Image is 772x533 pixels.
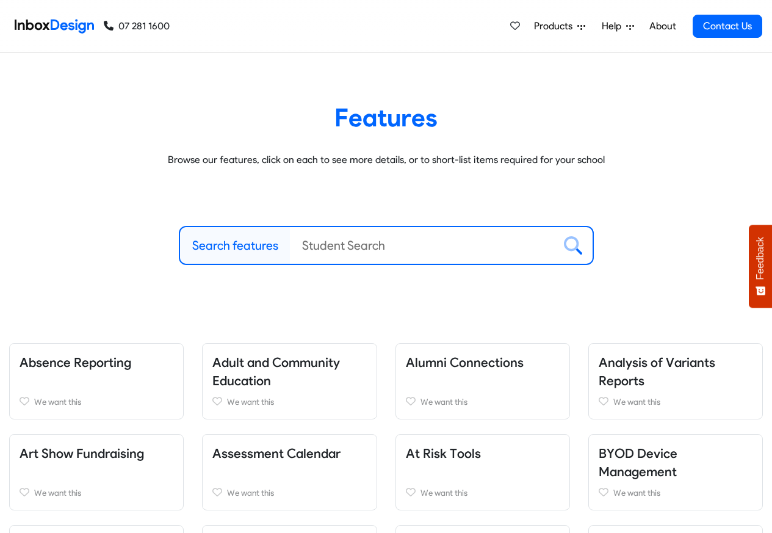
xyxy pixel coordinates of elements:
[579,343,772,419] div: Analysis of Variants Reports
[602,19,626,34] span: Help
[420,488,467,498] span: We want this
[212,394,366,409] a: We want this
[529,14,590,38] a: Products
[192,236,278,255] label: Search features
[599,355,715,388] a: Analysis of Variants Reports
[646,14,679,38] a: About
[693,15,762,38] a: Contact Us
[227,397,274,407] span: We want this
[193,434,386,510] div: Assessment Calendar
[599,485,752,500] a: We want this
[599,446,677,479] a: BYOD Device Management
[290,227,554,264] input: Student Search
[104,19,170,34] a: 07 281 1600
[20,485,173,500] a: We want this
[599,394,752,409] a: We want this
[579,434,772,510] div: BYOD Device Management
[597,14,639,38] a: Help
[420,397,467,407] span: We want this
[34,488,81,498] span: We want this
[18,102,754,133] heading: Features
[193,343,386,419] div: Adult and Community Education
[20,446,144,461] a: Art Show Fundraising
[386,343,579,419] div: Alumni Connections
[406,446,481,461] a: At Risk Tools
[212,446,341,461] a: Assessment Calendar
[406,394,560,409] a: We want this
[20,355,131,370] a: Absence Reporting
[20,394,173,409] a: We want this
[18,153,754,167] p: Browse our features, click on each to see more details, or to short-list items required for your ...
[212,355,340,388] a: Adult and Community Education
[755,237,766,280] span: Feedback
[749,225,772,308] button: Feedback - Show survey
[613,397,660,407] span: We want this
[212,485,366,500] a: We want this
[534,19,577,34] span: Products
[386,434,579,510] div: At Risk Tools
[406,355,524,370] a: Alumni Connections
[406,485,560,500] a: We want this
[227,488,274,498] span: We want this
[34,397,81,407] span: We want this
[613,488,660,498] span: We want this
